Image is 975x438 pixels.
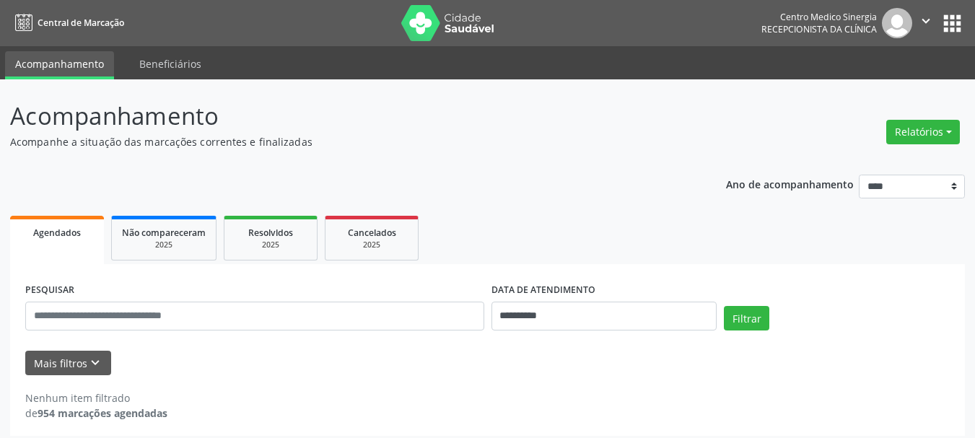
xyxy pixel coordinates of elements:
label: PESQUISAR [25,279,74,302]
div: 2025 [235,240,307,250]
button: Mais filtroskeyboard_arrow_down [25,351,111,376]
span: Cancelados [348,227,396,239]
button:  [912,8,940,38]
div: Centro Medico Sinergia [761,11,877,23]
button: Relatórios [886,120,960,144]
div: 2025 [122,240,206,250]
span: Não compareceram [122,227,206,239]
p: Ano de acompanhamento [726,175,854,193]
i: keyboard_arrow_down [87,355,103,371]
span: Recepcionista da clínica [761,23,877,35]
img: img [882,8,912,38]
p: Acompanhamento [10,98,678,134]
button: apps [940,11,965,36]
a: Acompanhamento [5,51,114,79]
a: Central de Marcação [10,11,124,35]
div: 2025 [336,240,408,250]
label: DATA DE ATENDIMENTO [491,279,595,302]
span: Resolvidos [248,227,293,239]
strong: 954 marcações agendadas [38,406,167,420]
div: Nenhum item filtrado [25,390,167,406]
span: Agendados [33,227,81,239]
button: Filtrar [724,306,769,330]
a: Beneficiários [129,51,211,76]
span: Central de Marcação [38,17,124,29]
div: de [25,406,167,421]
p: Acompanhe a situação das marcações correntes e finalizadas [10,134,678,149]
i:  [918,13,934,29]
